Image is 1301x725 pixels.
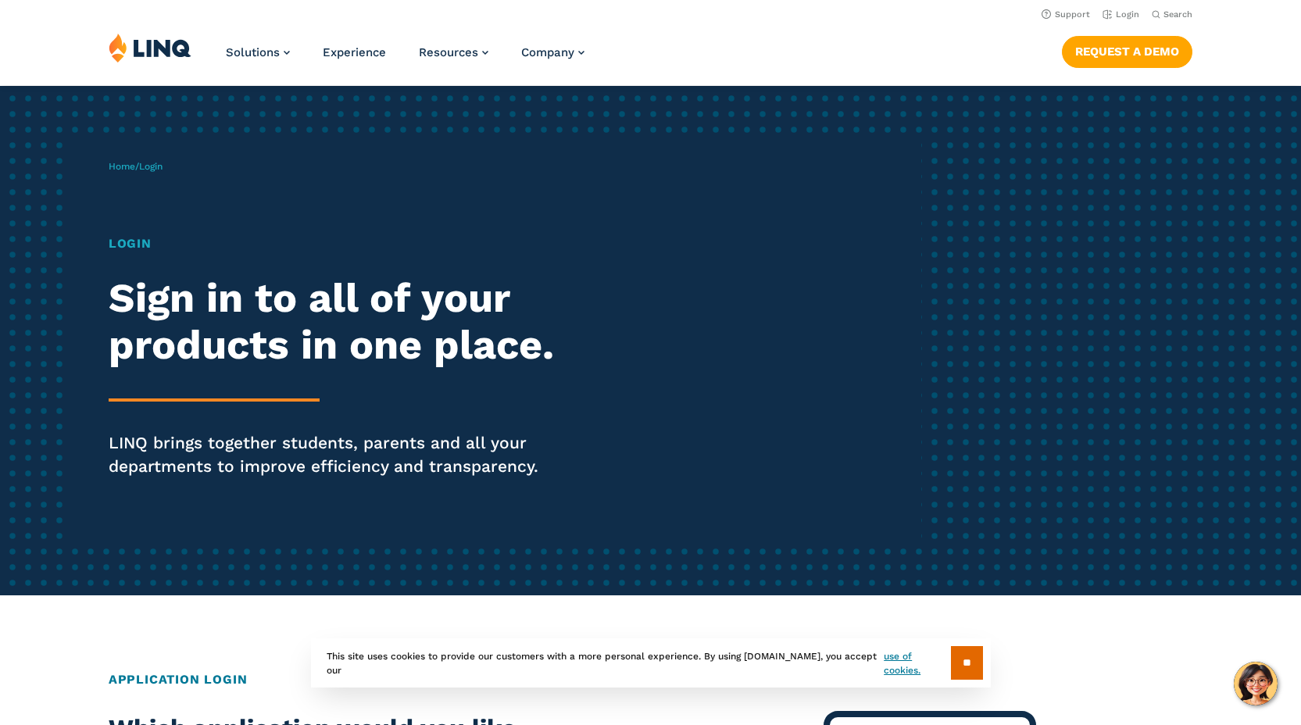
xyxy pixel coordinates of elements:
[1062,36,1192,67] a: Request a Demo
[1062,33,1192,67] nav: Button Navigation
[109,161,163,172] span: /
[226,45,290,59] a: Solutions
[1152,9,1192,20] button: Open Search Bar
[109,275,609,369] h2: Sign in to all of your products in one place.
[109,33,191,62] img: LINQ | K‑12 Software
[1234,662,1278,705] button: Hello, have a question? Let’s chat.
[1042,9,1090,20] a: Support
[323,45,386,59] a: Experience
[109,431,609,478] p: LINQ brings together students, parents and all your departments to improve efficiency and transpa...
[419,45,478,59] span: Resources
[311,638,991,687] div: This site uses cookies to provide our customers with a more personal experience. By using [DOMAIN...
[521,45,574,59] span: Company
[109,161,135,172] a: Home
[521,45,584,59] a: Company
[884,649,950,677] a: use of cookies.
[226,45,280,59] span: Solutions
[139,161,163,172] span: Login
[1163,9,1192,20] span: Search
[419,45,488,59] a: Resources
[1103,9,1139,20] a: Login
[226,33,584,84] nav: Primary Navigation
[109,234,609,253] h1: Login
